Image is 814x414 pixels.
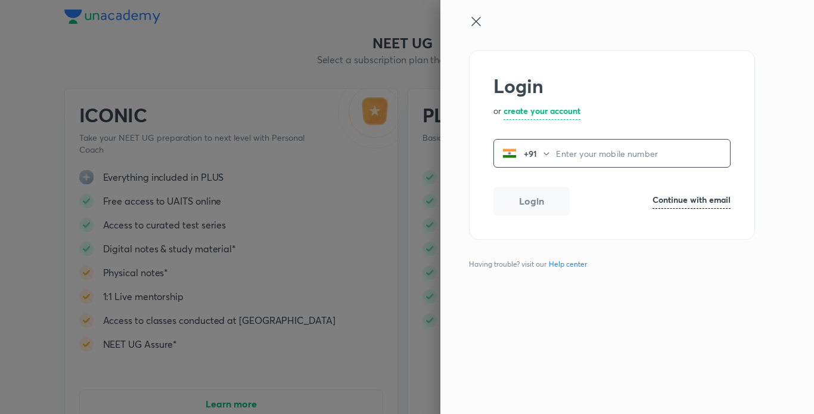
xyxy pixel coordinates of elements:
[502,146,517,160] img: India
[517,147,542,160] p: +91
[504,104,580,120] a: create your account
[469,259,592,270] span: Having trouble? visit our
[546,259,589,270] a: Help center
[493,187,570,215] button: Login
[493,75,731,97] h2: Login
[504,104,580,117] h6: create your account
[653,193,731,206] h6: Continue with email
[556,141,730,166] input: Enter your mobile number
[653,193,731,209] a: Continue with email
[493,104,501,120] p: or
